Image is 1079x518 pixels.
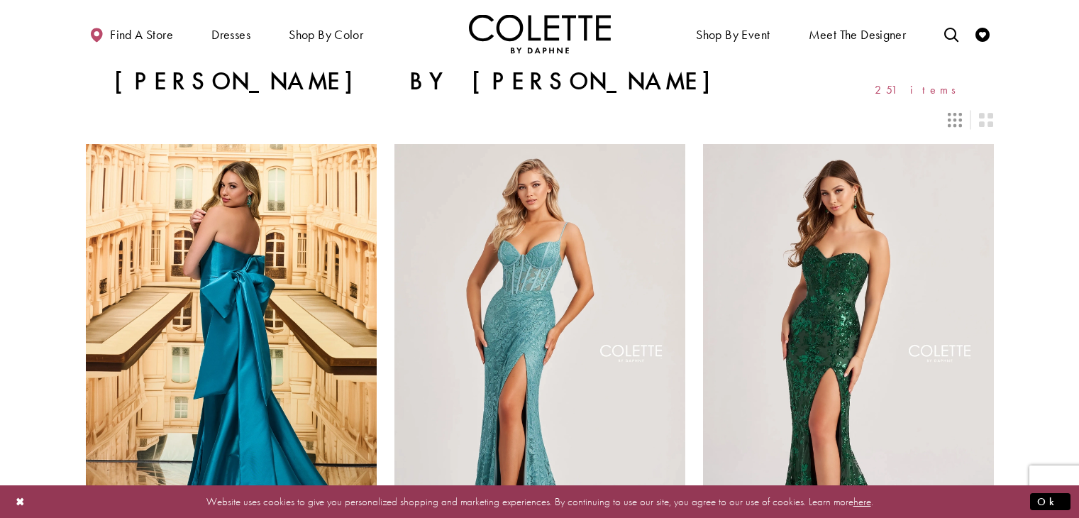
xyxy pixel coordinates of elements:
[979,113,993,127] span: Switch layout to 2 columns
[805,14,910,53] a: Meet the designer
[9,489,33,514] button: Close Dialog
[696,28,770,42] span: Shop By Event
[110,28,173,42] span: Find a store
[809,28,907,42] span: Meet the designer
[941,14,962,53] a: Toggle search
[972,14,993,53] a: Check Wishlist
[114,67,742,96] h1: [PERSON_NAME] by [PERSON_NAME]
[469,14,611,53] img: Colette by Daphne
[875,84,965,96] span: 251 items
[208,14,254,53] span: Dresses
[86,14,177,53] a: Find a store
[289,28,363,42] span: Shop by color
[692,14,773,53] span: Shop By Event
[1030,492,1070,510] button: Submit Dialog
[853,494,871,508] a: here
[102,492,977,511] p: Website uses cookies to give you personalized shopping and marketing experiences. By continuing t...
[77,104,1002,136] div: Layout Controls
[948,113,962,127] span: Switch layout to 3 columns
[469,14,611,53] a: Visit Home Page
[285,14,367,53] span: Shop by color
[211,28,250,42] span: Dresses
